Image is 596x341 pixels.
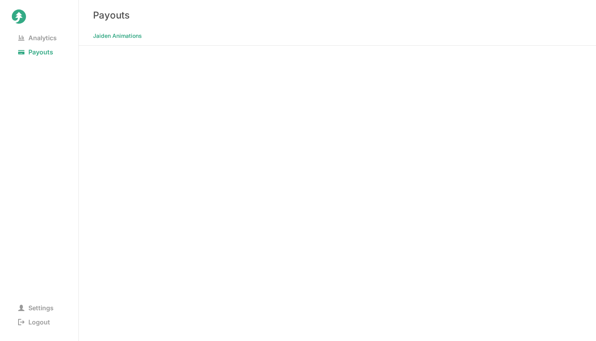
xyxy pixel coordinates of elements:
span: Jaiden Animations [93,30,142,41]
span: Analytics [12,32,63,43]
h3: Payouts [93,9,130,21]
span: Payouts [12,47,60,58]
span: Settings [12,302,60,313]
span: Logout [12,317,56,328]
